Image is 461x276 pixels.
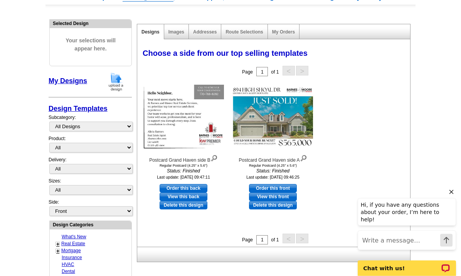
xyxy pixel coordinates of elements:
a: My Designs [49,77,87,85]
a: Dental [62,269,75,274]
button: Send a message [87,44,100,57]
a: Images [168,30,184,35]
input: Write a message… [5,41,103,60]
a: use this design [160,184,207,193]
small: Last update: [DATE] 09:47:11 [157,175,210,180]
a: Route Selections [225,30,263,35]
a: Delete this design [249,201,297,210]
a: + [56,248,59,254]
button: > [296,66,308,76]
div: Product: [49,135,132,157]
a: Real Estate [61,241,85,247]
a: My Orders [272,30,295,35]
i: Status: Finished [230,168,315,175]
span: Page [242,70,253,75]
div: Subcategory: [49,114,132,135]
span: Choose a side from our top selling templates [143,49,308,58]
img: Postcard Grand Haven side A [230,85,315,151]
p: Chat with us! [11,75,87,82]
a: Addresses [193,30,217,35]
iframe: LiveChat chat widget [353,190,461,276]
div: Side: [49,199,132,217]
div: Regular Postcard (4.25" x 5.6") [230,164,315,168]
img: Postcard Grand Haven side B [141,85,226,151]
small: Last update: [DATE] 09:46:25 [246,175,299,180]
span: Your selections will appear here. [56,29,126,61]
button: > [296,234,308,244]
a: Design Templates [49,105,108,113]
div: Design Categories [50,221,131,229]
a: What's New [62,234,86,240]
a: Delete this design [160,201,207,210]
span: Page [242,238,253,243]
span: of 1 [271,238,279,243]
a: HVAC [62,262,74,268]
div: Postcard Grand Haven side B [141,154,226,164]
img: upload-design [106,72,126,92]
div: Postcard Grand Haven side A [230,154,315,164]
div: Sizes: [49,178,132,199]
a: + [56,241,59,248]
button: Open LiveChat chat widget [89,74,98,83]
a: use this design [249,184,297,193]
a: View this front [249,193,297,201]
span: Hi, if you have any questions about your order, I’m here to help! [8,12,87,33]
a: View this back [160,193,207,201]
button: < [283,234,295,244]
span: of 1 [271,70,279,75]
a: Insurance [62,255,82,261]
img: view design details [300,154,307,162]
div: Regular Postcard (4.25" x 5.6") [141,164,226,168]
div: Delivery: [49,157,132,178]
div: Selected Design [50,20,131,27]
button: < [283,66,295,76]
i: Status: Finished [141,168,226,175]
img: view design details [210,154,218,162]
a: Designs [141,30,160,35]
a: Mortgage [61,248,81,254]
